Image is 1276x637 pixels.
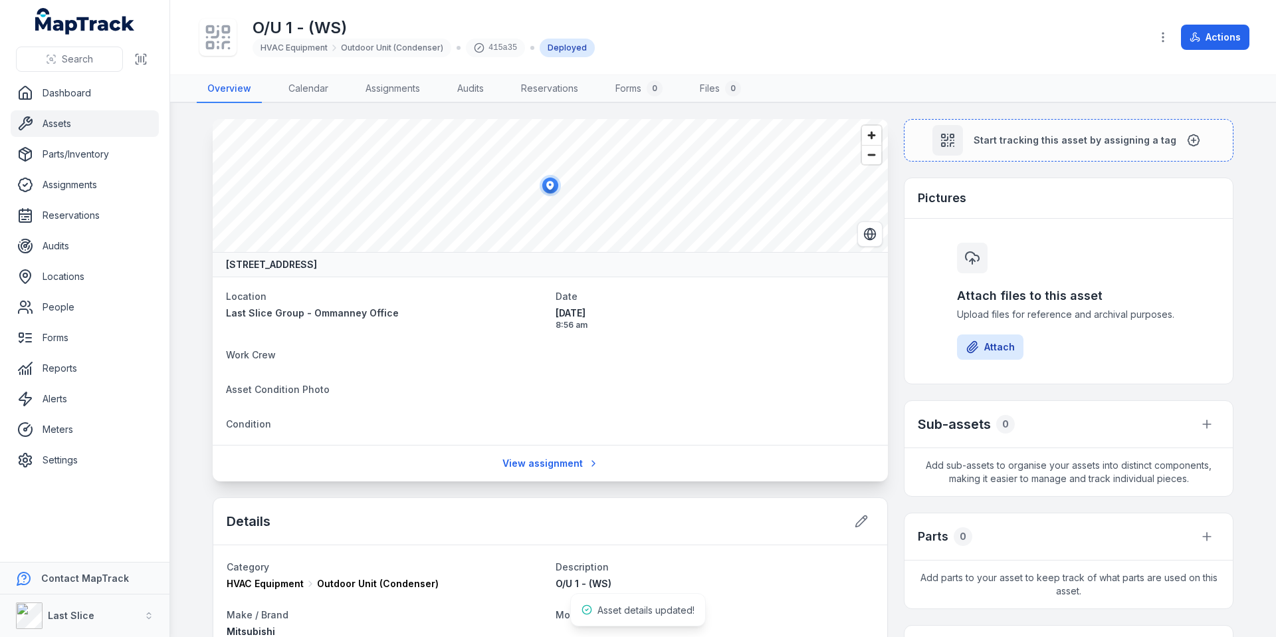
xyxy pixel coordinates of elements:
[11,294,159,320] a: People
[11,355,159,382] a: Reports
[41,573,129,584] strong: Contact MapTrack
[857,221,883,247] button: Switch to Satellite View
[227,609,288,620] span: Make / Brand
[725,80,741,96] div: 0
[918,415,991,434] h2: Sub-assets
[11,386,159,412] a: Alerts
[447,75,494,103] a: Audits
[510,75,589,103] a: Reservations
[253,17,595,39] h1: O/U 1 - (WS)
[62,53,93,66] span: Search
[226,418,271,430] span: Condition
[11,110,159,137] a: Assets
[227,577,304,590] span: HVAC Equipment
[556,291,578,302] span: Date
[918,189,966,207] h3: Pictures
[11,416,159,443] a: Meters
[197,75,262,103] a: Overview
[556,307,875,330] time: 10/10/2025, 8:56:35 am
[226,258,317,271] strong: [STREET_ADDRESS]
[904,119,1233,162] button: Start tracking this asset by assigning a tag
[48,610,94,621] strong: Last Slice
[11,80,159,106] a: Dashboard
[341,43,443,53] span: Outdoor Unit (Condenser)
[954,527,972,546] div: 0
[605,75,673,103] a: Forms0
[556,578,611,589] span: O/U 1 - (WS)
[957,308,1180,321] span: Upload files for reference and archival purposes.
[556,307,875,320] span: [DATE]
[689,75,752,103] a: Files0
[862,145,881,164] button: Zoom out
[227,512,270,531] h2: Details
[11,263,159,290] a: Locations
[540,39,595,57] div: Deployed
[11,447,159,473] a: Settings
[556,609,585,620] span: Model
[957,287,1180,305] h3: Attach files to this asset
[974,134,1176,147] span: Start tracking this asset by assigning a tag
[11,324,159,351] a: Forms
[904,561,1233,608] span: Add parts to your asset to keep track of what parts are used on this asset.
[11,233,159,259] a: Audits
[261,43,328,53] span: HVAC Equipment
[227,626,275,637] span: Mitsubishi
[226,349,276,360] span: Work Crew
[226,291,266,302] span: Location
[278,75,339,103] a: Calendar
[494,451,607,476] a: View assignment
[904,448,1233,496] span: Add sub-assets to organise your assets into distinct components, making it easier to manage and t...
[1181,25,1249,50] button: Actions
[466,39,525,57] div: 415a35
[862,126,881,145] button: Zoom in
[35,8,135,35] a: MapTrack
[556,561,609,573] span: Description
[317,577,439,590] span: Outdoor Unit (Condenser)
[226,384,330,395] span: Asset Condition Photo
[957,334,1023,360] button: Attach
[355,75,431,103] a: Assignments
[11,141,159,168] a: Parts/Inventory
[227,561,269,573] span: Category
[11,202,159,229] a: Reservations
[213,119,888,252] canvas: Map
[918,527,948,546] h3: Parts
[226,307,399,318] span: Last Slice Group - Ommanney Office
[996,415,1015,434] div: 0
[226,307,545,320] a: Last Slice Group - Ommanney Office
[556,320,875,330] span: 8:56 am
[647,80,663,96] div: 0
[16,47,123,72] button: Search
[11,172,159,198] a: Assignments
[597,604,694,616] span: Asset details updated!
